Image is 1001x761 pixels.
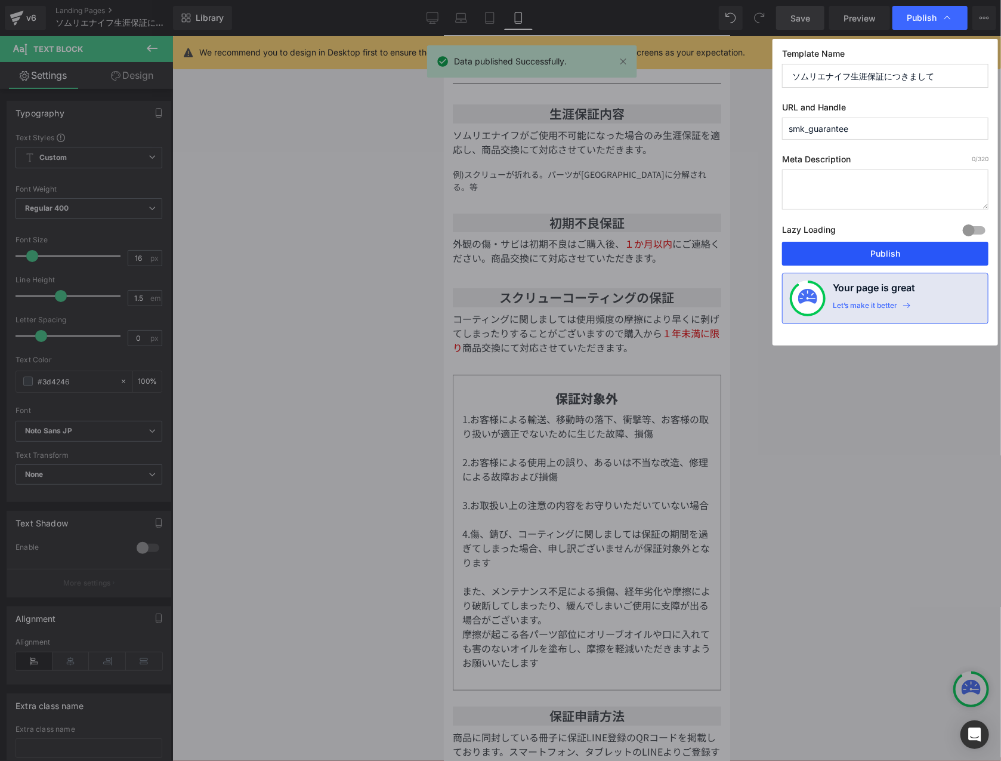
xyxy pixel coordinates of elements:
span: /320 [972,155,988,162]
label: URL and Handle [782,102,988,118]
span: 初期不良保証 [106,178,181,196]
span: スクリューコーティングの保証 [56,252,231,270]
p: 3.お取扱い上の注意の内容をお守りいただいていない場合 [18,462,268,476]
span: １か月以内 [181,201,228,215]
p: 生涯保証内容 [9,69,277,88]
button: Publish [782,242,988,266]
p: また、メンテナンス不足による損傷、経年劣化や摩擦により破断してしまったり、緩んでしまいご使用に支障が出る場合がございます。 [18,548,268,591]
p: コーティングに関しましては使用頻度の摩擦により早くに剥げてしまったりすることがございますので購入から 商品交換にて対応させていただきます。 [9,276,277,319]
p: 摩擦が起こる各パーツ部位にオリーブオイルや口に入れても害のないオイルを塗布し、摩擦を軽減いただきますようお願いいたします [18,591,268,634]
p: 2.お客様による使用上の誤り、あるいは不当な改造、修理による故障および損傷 [18,419,268,448]
div: Let’s make it better [833,301,897,316]
span: 保証申請方法 [106,671,181,689]
span: Publish [907,13,937,23]
p: 外観の傷・サビは初期不良はご購入後、 にご連絡ください。商品交換にて対応させていただきます。 [9,201,277,229]
span: 商品に同封している冊子に保証LINE登録のQRコードを掲載しております。スマートフォン、タブレットのLINEよりご登録すると保証登録のアンケートが流れますので、ご回答いただき保証完了となります。 [9,694,276,751]
div: Open Intercom Messenger [960,720,989,749]
label: Meta Description [782,154,988,170]
span: 0 [972,155,975,162]
img: onboarding-status.svg [798,289,817,308]
span: １年未満に限り [9,290,276,319]
h4: Your page is great [833,281,915,301]
p: ソムリエナイフがご使用不可能になった場合のみ生涯保証を適応し、商品交換にて対応させていただきます。 [9,92,277,121]
label: Template Name [782,48,988,64]
p: 保証対象外 [18,353,268,372]
span: 例)スクリューが折れる。パーツが[GEOGRAPHIC_DATA]に分解される。等 [9,133,262,157]
label: Lazy Loading [782,222,836,242]
p: 4.傷、錆び、コーティングに関しましては保証の期間を過ぎてしまった場合、申し訳ございませんが保証対象外となります [18,491,268,534]
span: 1.お客様による輸送、移動時の落下、衝撃等、お客様の取り扱いが適正でないために生じた故障、損傷 [18,376,265,405]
